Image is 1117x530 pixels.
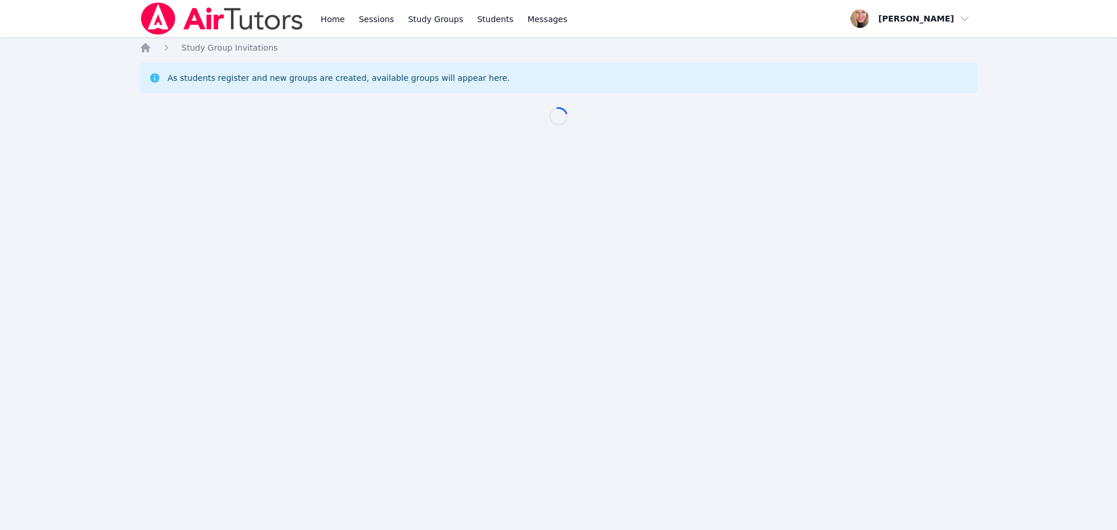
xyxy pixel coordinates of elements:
[140,42,977,54] nav: Breadcrumb
[182,43,278,52] span: Study Group Invitations
[140,2,304,35] img: Air Tutors
[168,72,510,84] div: As students register and new groups are created, available groups will appear here.
[182,42,278,54] a: Study Group Invitations
[528,13,568,25] span: Messages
